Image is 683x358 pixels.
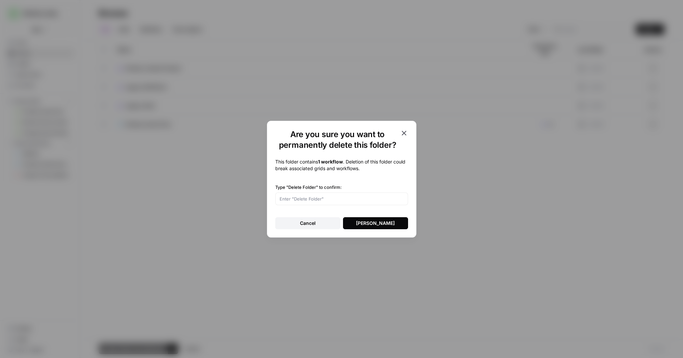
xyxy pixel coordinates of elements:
h1: Are you sure you want to permanently delete this folder? [275,129,400,150]
strong: 1 workflow [318,159,343,164]
input: Enter "Delete Folder" [280,196,404,202]
button: Cancel [275,217,340,229]
label: Type "Delete Folder" to confirm: [275,184,408,191]
div: Cancel [300,220,316,227]
button: [PERSON_NAME] [343,217,408,229]
span: This folder contains . Deletion of this folder could break associated grids and workflows. [275,158,408,172]
div: [PERSON_NAME] [356,220,395,227]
